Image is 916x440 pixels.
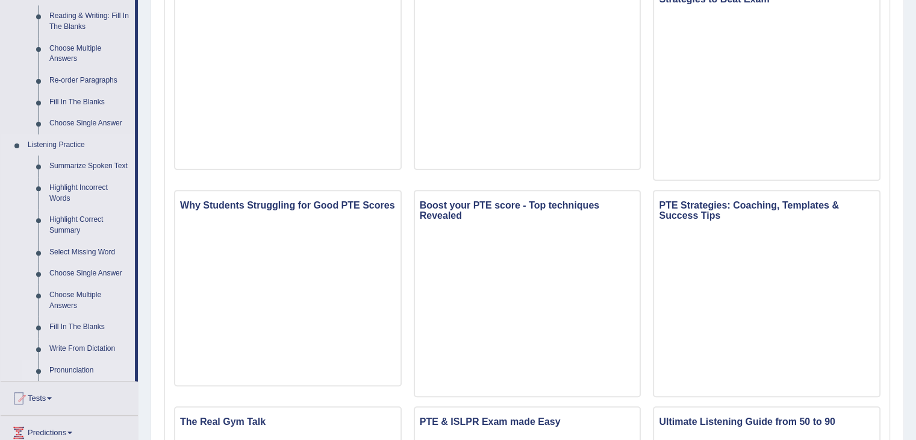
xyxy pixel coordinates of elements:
[175,197,400,214] h3: Why Students Struggling for Good PTE Scores
[44,263,135,284] a: Choose Single Answer
[22,134,135,156] a: Listening Practice
[654,413,879,430] h3: Ultimate Listening Guide from 50 to 90
[1,382,138,412] a: Tests
[44,113,135,134] a: Choose Single Answer
[44,70,135,92] a: Re-order Paragraphs
[44,338,135,360] a: Write From Dictation
[415,413,640,430] h3: PTE & ISLPR Exam made Easy
[44,316,135,338] a: Fill In The Blanks
[415,197,640,224] h3: Boost your PTE score - Top techniques Revealed
[44,38,135,70] a: Choose Multiple Answers
[175,413,400,430] h3: The Real Gym Talk
[44,92,135,113] a: Fill In The Blanks
[44,177,135,209] a: Highlight Incorrect Words
[44,5,135,37] a: Reading & Writing: Fill In The Blanks
[44,284,135,316] a: Choose Multiple Answers
[654,197,879,224] h3: PTE Strategies: Coaching, Templates & Success Tips
[44,209,135,241] a: Highlight Correct Summary
[44,242,135,263] a: Select Missing Word
[44,360,135,382] a: Pronunciation
[44,156,135,177] a: Summarize Spoken Text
